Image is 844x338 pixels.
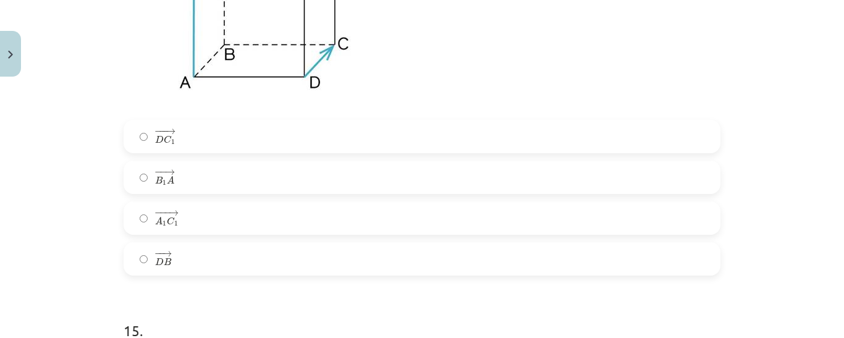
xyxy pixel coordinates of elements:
span: − [159,169,164,175]
span: → [166,129,175,134]
span: − [154,251,162,256]
span: C [167,217,175,225]
span: −− [159,129,164,134]
span: → [165,169,175,175]
span: D [155,258,164,266]
span: − [154,129,162,134]
span: −− [159,210,168,216]
span: D [155,135,164,143]
span: → [162,251,172,256]
span: → [169,210,179,216]
span: 1 [162,221,166,227]
span: C [164,135,172,143]
span: A [167,176,174,184]
span: 1 [174,221,178,227]
span: − [154,169,162,175]
span: B [164,258,171,266]
span: 1 [171,140,175,145]
span: − [154,210,162,216]
span: − [158,251,160,256]
span: B [155,176,162,184]
span: A [155,217,162,225]
span: 1 [162,180,166,186]
img: icon-close-lesson-0947bae3869378f0d4975bcd49f059093ad1ed9edebbc8119c70593378902aed.svg [8,51,13,59]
